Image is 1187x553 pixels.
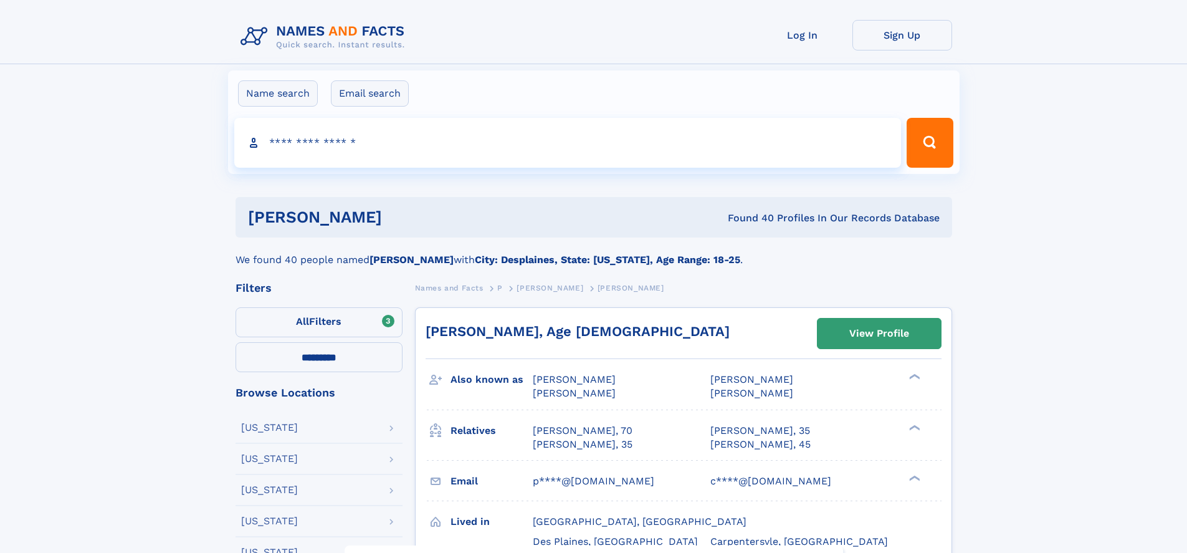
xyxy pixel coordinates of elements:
b: [PERSON_NAME] [369,254,454,266]
h3: Relatives [450,420,533,441]
a: [PERSON_NAME], 35 [710,424,810,438]
div: Browse Locations [236,387,403,398]
a: Sign Up [852,20,952,50]
a: Names and Facts [415,280,484,296]
a: [PERSON_NAME], 70 [533,424,632,438]
div: Found 40 Profiles In Our Records Database [555,211,940,225]
label: Email search [331,80,409,107]
a: Log In [753,20,852,50]
h3: Lived in [450,511,533,532]
div: [US_STATE] [241,454,298,464]
label: Name search [238,80,318,107]
span: All [296,315,309,327]
span: Des Plaines, [GEOGRAPHIC_DATA] [533,536,698,547]
h1: [PERSON_NAME] [248,209,555,225]
div: [US_STATE] [241,485,298,495]
span: Carpentersvle, [GEOGRAPHIC_DATA] [710,536,888,547]
button: Search Button [907,118,953,168]
span: [GEOGRAPHIC_DATA], [GEOGRAPHIC_DATA] [533,516,746,527]
a: [PERSON_NAME], 35 [533,438,632,451]
span: [PERSON_NAME] [533,387,616,399]
span: [PERSON_NAME] [598,284,664,292]
span: [PERSON_NAME] [533,373,616,385]
span: [PERSON_NAME] [710,373,793,385]
a: [PERSON_NAME] [517,280,583,296]
span: P [497,284,503,292]
div: ❯ [906,423,921,431]
label: Filters [236,307,403,337]
a: P [497,280,503,296]
h3: Also known as [450,369,533,390]
div: [US_STATE] [241,423,298,433]
span: [PERSON_NAME] [710,387,793,399]
h3: Email [450,471,533,492]
img: Logo Names and Facts [236,20,415,54]
div: [US_STATE] [241,516,298,526]
div: ❯ [906,474,921,482]
a: [PERSON_NAME], Age [DEMOGRAPHIC_DATA] [426,324,730,339]
div: We found 40 people named with . [236,238,952,267]
b: City: Desplaines, State: [US_STATE], Age Range: 18-25 [475,254,740,266]
div: ❯ [906,373,921,381]
a: View Profile [818,319,941,349]
input: search input [234,118,902,168]
span: [PERSON_NAME] [517,284,583,292]
a: [PERSON_NAME], 45 [710,438,811,451]
div: View Profile [849,319,909,348]
div: Filters [236,282,403,294]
